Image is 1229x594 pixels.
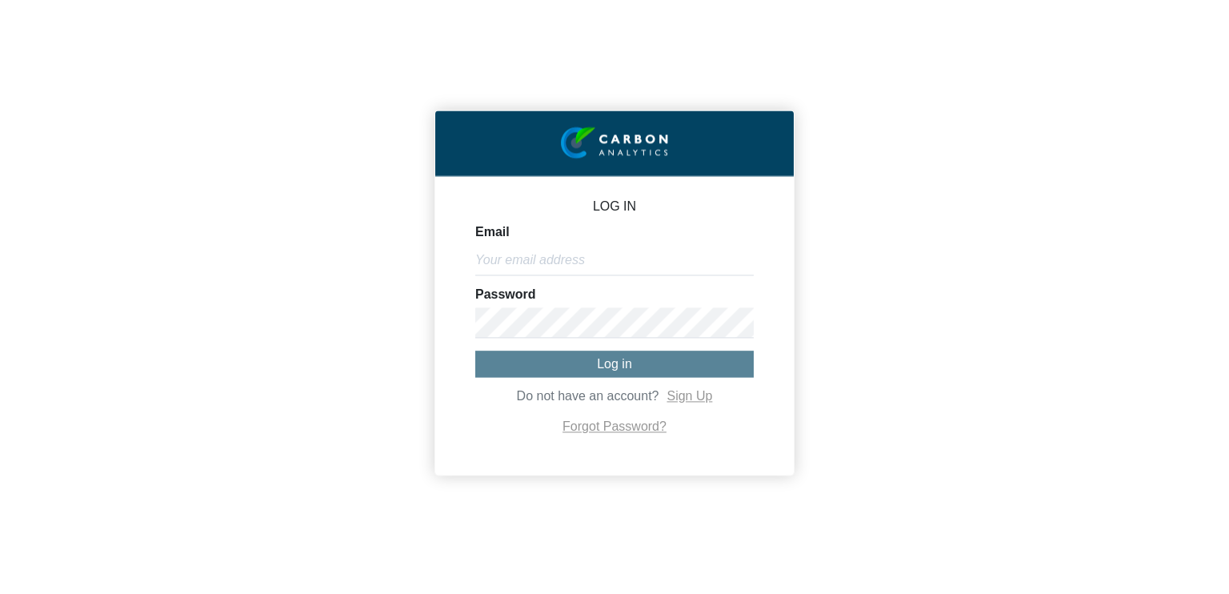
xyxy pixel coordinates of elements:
[475,200,754,213] p: LOG IN
[517,390,659,403] span: Do not have an account?
[667,390,712,403] a: Sign Up
[475,226,510,239] label: Email
[475,245,754,275] input: Your email address
[597,357,632,371] span: Log in
[561,126,668,159] img: insight-logo-2.png
[475,288,536,301] label: Password
[562,420,667,434] a: Forgot Password?
[475,351,754,377] button: Log in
